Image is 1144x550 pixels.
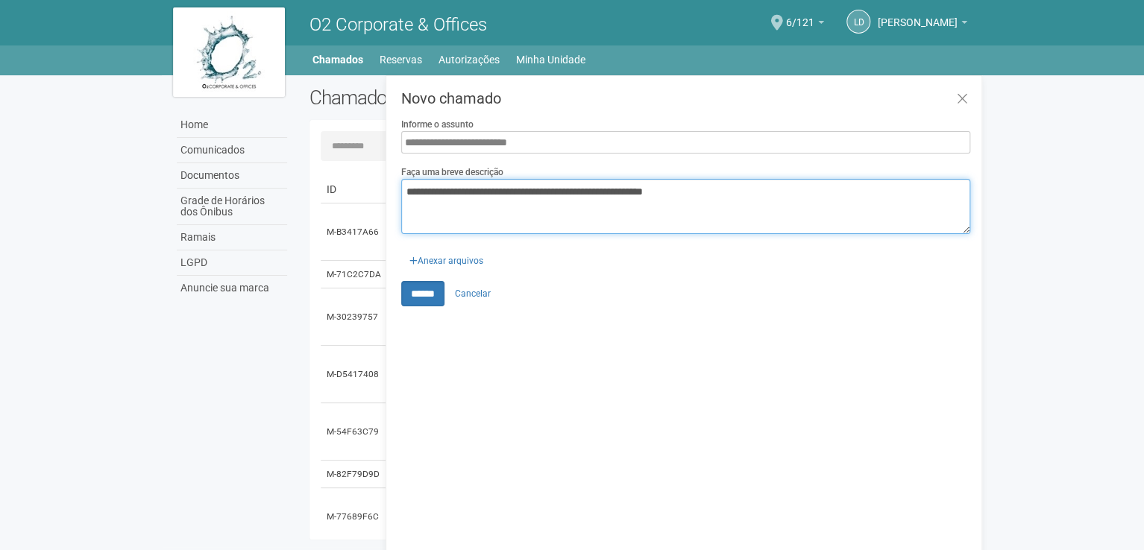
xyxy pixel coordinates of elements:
[177,163,287,189] a: Documentos
[177,250,287,276] a: LGPD
[321,488,388,546] td: M-77689F6C
[321,461,388,488] td: M-82F79D9D
[177,113,287,138] a: Home
[447,282,499,305] a: Cancelar
[321,176,388,203] td: ID
[321,261,388,288] td: M-71C2C7DA
[177,225,287,250] a: Ramais
[380,49,422,70] a: Reservas
[177,189,287,225] a: Grade de Horários dos Ônibus
[439,49,500,70] a: Autorizações
[401,165,503,179] label: Faça uma breve descrição
[401,118,474,131] label: Informe o assunto
[516,49,585,70] a: Minha Unidade
[401,91,970,106] h3: Novo chamado
[177,138,287,163] a: Comunicados
[312,49,363,70] a: Chamados
[321,346,388,403] td: M-D5417408
[878,2,958,28] span: LEILA DIONIZIO COUTINHO
[401,245,491,268] div: Anexar arquivos
[321,403,388,461] td: M-54F63C79
[878,19,967,31] a: [PERSON_NAME]
[947,83,978,116] a: Fechar
[173,7,285,97] img: logo.jpg
[309,14,487,35] span: O2 Corporate & Offices
[846,10,870,34] a: LD
[786,2,814,28] span: 6/121
[321,288,388,346] td: M-30239757
[321,203,388,261] td: M-B3417A66
[786,19,824,31] a: 6/121
[177,276,287,300] a: Anuncie sua marca
[309,86,572,109] h2: Chamados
